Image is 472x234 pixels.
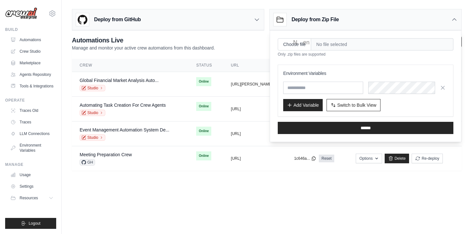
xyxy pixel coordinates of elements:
span: Online [196,77,211,86]
h3: Deploy from Zip File [292,16,339,23]
a: Tools & Integrations [8,81,56,91]
div: Operate [5,98,56,103]
iframe: Chat Widget [440,203,472,234]
button: Resources [8,193,56,203]
button: Add Variable [283,99,323,111]
span: Resources [20,195,38,201]
span: Online [196,102,211,111]
button: 1c646a... [294,156,316,161]
a: Automations [8,35,56,45]
a: Studio [80,85,105,91]
th: Crew [72,59,188,72]
button: Options [356,154,382,163]
a: Settings [8,181,56,192]
a: LLM Connections [8,129,56,139]
span: Online [196,151,211,160]
a: Studio [80,134,105,141]
span: Switch to Bulk View [337,102,376,108]
a: Traces Old [8,105,56,116]
span: GH [80,159,95,166]
th: Status [188,59,223,72]
input: Choose file [278,38,311,50]
a: Meeting Preparation Crew [80,152,132,157]
p: Manage and monitor your active crew automations from this dashboard. [72,45,215,51]
div: Manage [5,162,56,167]
button: [URL][PERSON_NAME] [231,82,272,87]
h2: Automations Live [72,36,215,45]
a: Delete [385,154,409,163]
a: Global Financial Market Analysis Auto... [80,78,159,83]
p: Only .zip files are supported [278,52,453,57]
a: Crew Studio [8,46,56,57]
button: Logout [5,218,56,229]
h3: Environment Variables [283,70,448,76]
a: Marketplace [8,58,56,68]
a: Studio [80,110,105,116]
img: Logo [5,7,37,20]
span: No file selected [311,38,453,50]
button: Switch to Bulk View [327,99,380,111]
a: Automating Task Creation For Crew Agents [80,103,166,108]
img: GitHub Logo [76,13,89,26]
h3: Deploy from GitHub [94,16,141,23]
a: Agents Repository [8,69,56,80]
a: Environment Variables [8,140,56,156]
a: Event Management Automation System De... [80,127,169,132]
div: Build [5,27,56,32]
th: URL [223,59,286,72]
a: Usage [8,170,56,180]
span: Online [196,127,211,136]
span: Logout [29,221,40,226]
a: Traces [8,117,56,127]
button: Re-deploy [412,154,443,163]
a: Reset [319,155,334,162]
